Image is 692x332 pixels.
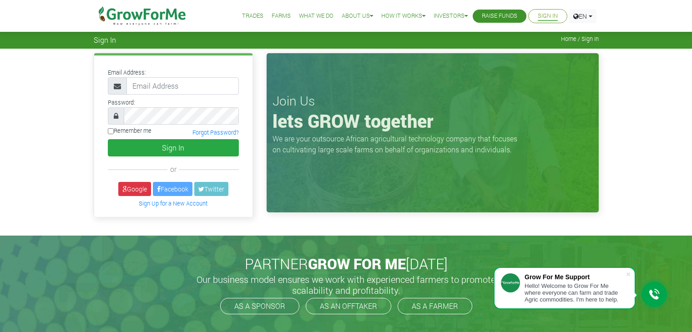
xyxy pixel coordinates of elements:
[108,98,135,107] label: Password:
[299,11,333,21] a: What We Do
[220,298,299,314] a: AS A SPONSOR
[538,11,558,21] a: Sign In
[273,110,593,132] h1: lets GROW together
[569,9,596,23] a: EN
[108,68,146,77] label: Email Address:
[126,77,239,95] input: Email Address
[272,11,291,21] a: Farms
[525,282,626,303] div: Hello! Welcome to Grow For Me where everyone can farm and trade Agric commodities. I'm here to help.
[192,129,239,136] a: Forgot Password?
[108,128,114,134] input: Remember me
[97,255,595,272] h2: PARTNER [DATE]
[342,11,373,21] a: About Us
[434,11,468,21] a: Investors
[308,254,406,273] span: GROW FOR ME
[118,182,151,196] a: Google
[381,11,425,21] a: How it Works
[482,11,517,21] a: Raise Funds
[273,93,593,109] h3: Join Us
[273,133,523,155] p: We are your outsource African agricultural technology company that focuses on cultivating large s...
[187,274,505,296] h5: Our business model ensures we work with experienced farmers to promote scalability and profitabil...
[94,35,116,44] span: Sign In
[525,273,626,281] div: Grow For Me Support
[108,139,239,156] button: Sign In
[306,298,391,314] a: AS AN OFFTAKER
[398,298,472,314] a: AS A FARMER
[108,126,152,135] label: Remember me
[561,35,599,42] span: Home / Sign In
[139,200,207,207] a: Sign Up for a New Account
[242,11,263,21] a: Trades
[108,164,239,175] div: or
